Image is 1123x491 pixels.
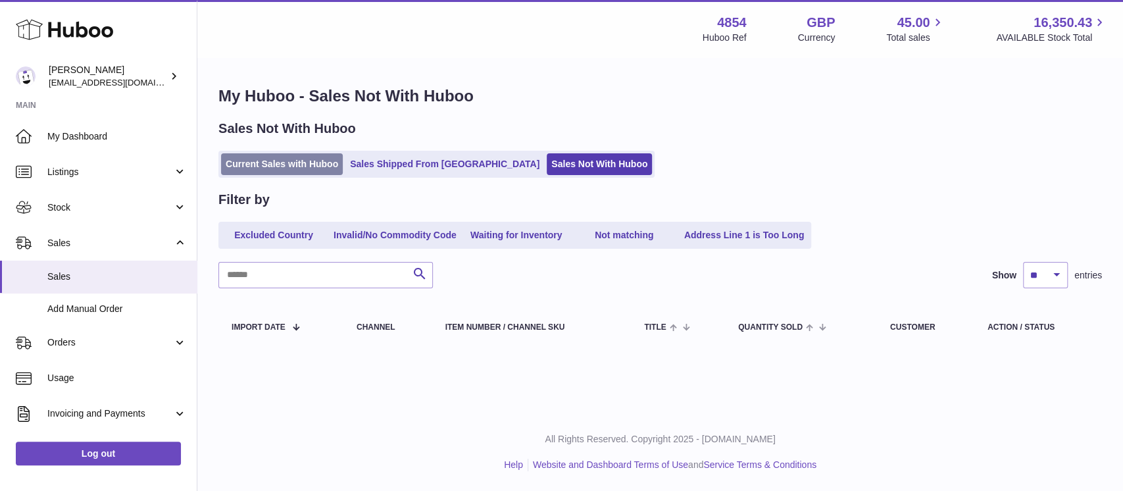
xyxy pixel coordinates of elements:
span: Sales [47,271,187,283]
div: [PERSON_NAME] [49,64,167,89]
span: Title [644,323,666,332]
p: All Rights Reserved. Copyright 2025 - [DOMAIN_NAME] [208,433,1112,446]
div: Action / Status [987,323,1089,332]
h2: Sales Not With Huboo [218,120,356,138]
a: Address Line 1 is Too Long [680,224,809,246]
span: entries [1074,269,1102,282]
a: Sales Not With Huboo [547,153,652,175]
div: Item Number / Channel SKU [445,323,618,332]
label: Show [992,269,1016,282]
a: Website and Dashboard Terms of Use [533,459,688,470]
a: Service Terms & Conditions [703,459,816,470]
a: Waiting for Inventory [464,224,569,246]
a: Excluded Country [221,224,326,246]
div: Customer [890,323,961,332]
span: [EMAIL_ADDRESS][DOMAIN_NAME] [49,77,193,88]
a: 16,350.43 AVAILABLE Stock Total [996,14,1107,44]
img: jimleo21@yahoo.gr [16,66,36,86]
a: Current Sales with Huboo [221,153,343,175]
span: AVAILABLE Stock Total [996,32,1107,44]
span: Stock [47,201,173,214]
a: Log out [16,442,181,465]
div: Channel [357,323,419,332]
span: Import date [232,323,286,332]
a: Help [504,459,523,470]
li: and [528,459,816,471]
div: Currency [798,32,836,44]
span: Orders [47,336,173,349]
span: 45.00 [897,14,930,32]
strong: GBP [807,14,835,32]
strong: 4854 [717,14,747,32]
span: Add Manual Order [47,303,187,315]
span: Sales [47,237,173,249]
span: 16,350.43 [1034,14,1092,32]
span: Listings [47,166,173,178]
a: Sales Shipped From [GEOGRAPHIC_DATA] [345,153,544,175]
span: My Dashboard [47,130,187,143]
h1: My Huboo - Sales Not With Huboo [218,86,1102,107]
span: Total sales [886,32,945,44]
a: 45.00 Total sales [886,14,945,44]
h2: Filter by [218,191,270,209]
span: Quantity Sold [738,323,803,332]
div: Huboo Ref [703,32,747,44]
a: Invalid/No Commodity Code [329,224,461,246]
span: Usage [47,372,187,384]
a: Not matching [572,224,677,246]
span: Invoicing and Payments [47,407,173,420]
